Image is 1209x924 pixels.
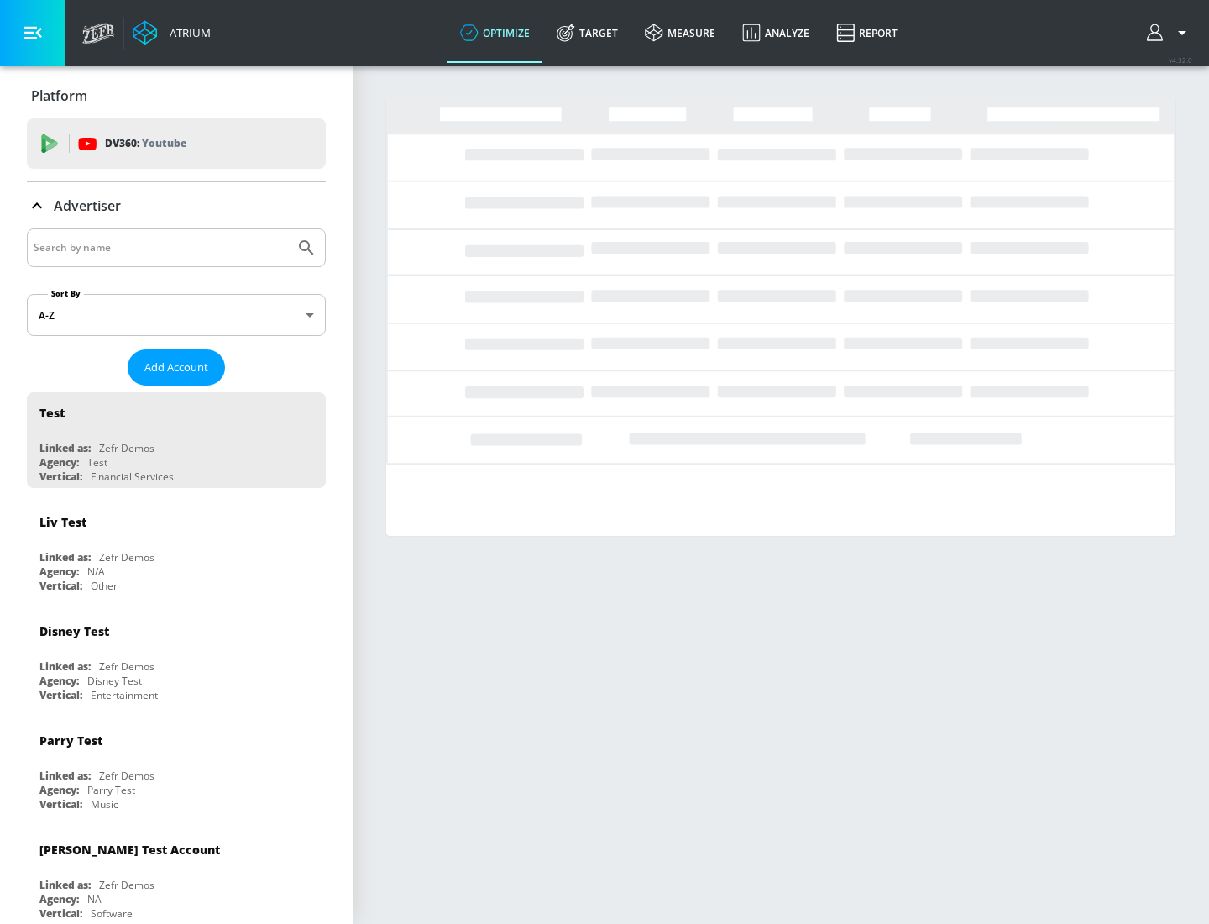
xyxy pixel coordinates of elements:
[27,392,326,488] div: TestLinked as:Zefr DemosAgency:TestVertical:Financial Services
[39,550,91,564] div: Linked as:
[631,3,729,63] a: measure
[27,294,326,336] div: A-Z
[27,611,326,706] div: Disney TestLinked as:Zefr DemosAgency:Disney TestVertical:Entertainment
[27,72,326,119] div: Platform
[99,441,154,455] div: Zefr Demos
[163,25,211,40] div: Atrium
[91,470,174,484] div: Financial Services
[144,358,208,377] span: Add Account
[87,455,107,470] div: Test
[128,349,225,386] button: Add Account
[99,659,154,674] div: Zefr Demos
[105,134,186,153] p: DV360:
[39,674,79,688] div: Agency:
[39,470,82,484] div: Vertical:
[99,878,154,892] div: Zefr Demos
[39,579,82,593] div: Vertical:
[729,3,823,63] a: Analyze
[39,769,91,783] div: Linked as:
[39,797,82,811] div: Vertical:
[99,550,154,564] div: Zefr Demos
[39,892,79,906] div: Agency:
[39,564,79,579] div: Agency:
[27,720,326,816] div: Parry TestLinked as:Zefr DemosAgency:Parry TestVertical:Music
[87,892,102,906] div: NA
[39,878,91,892] div: Linked as:
[39,405,65,421] div: Test
[133,20,211,45] a: Atrium
[823,3,911,63] a: Report
[142,134,186,152] p: Youtube
[91,906,133,921] div: Software
[27,118,326,169] div: DV360: Youtube
[87,564,105,579] div: N/A
[39,783,79,797] div: Agency:
[27,501,326,597] div: Liv TestLinked as:Zefr DemosAgency:N/AVertical:Other
[31,87,87,105] p: Platform
[91,688,158,702] div: Entertainment
[87,783,135,797] div: Parry Test
[39,455,79,470] div: Agency:
[27,182,326,229] div: Advertiser
[39,688,82,702] div: Vertical:
[39,441,91,455] div: Linked as:
[54,197,121,215] p: Advertiser
[39,514,86,530] div: Liv Test
[99,769,154,783] div: Zefr Demos
[543,3,631,63] a: Target
[39,906,82,921] div: Vertical:
[91,579,118,593] div: Other
[39,732,102,748] div: Parry Test
[48,288,84,299] label: Sort By
[87,674,142,688] div: Disney Test
[1169,55,1192,65] span: v 4.32.0
[39,842,220,858] div: [PERSON_NAME] Test Account
[39,659,91,674] div: Linked as:
[39,623,109,639] div: Disney Test
[91,797,118,811] div: Music
[34,237,288,259] input: Search by name
[447,3,543,63] a: optimize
